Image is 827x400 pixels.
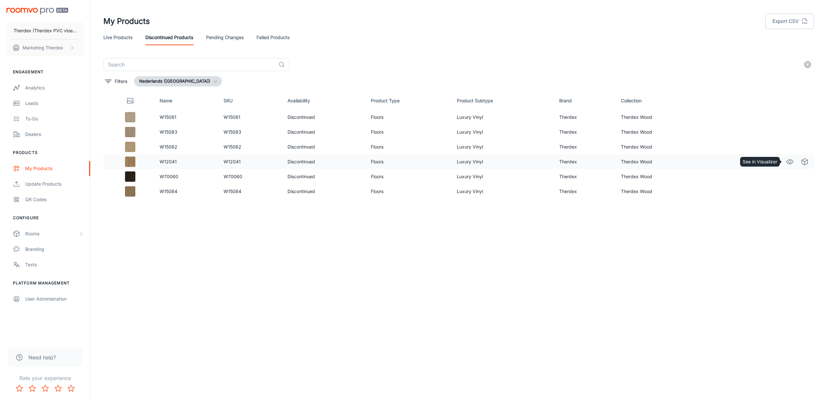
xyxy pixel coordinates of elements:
a: W15083 [160,129,177,135]
a: See in Virtual Samples [799,156,810,167]
span: Need help? [28,354,56,361]
td: W15083 [218,125,282,139]
td: Luxury Vinyl [452,139,554,154]
td: Therdex [554,110,616,125]
th: Availability [282,92,365,110]
a: W12041 [160,159,177,164]
td: W15081 [218,110,282,125]
div: Rooms [25,230,79,237]
div: Dealers [25,131,84,138]
button: filter [103,76,129,87]
td: Therdex [554,154,616,169]
a: W15084 [160,189,177,194]
td: Floors [366,110,452,125]
td: Therdex Wood [616,184,707,199]
td: Floors [366,139,452,154]
a: W15081 [160,114,176,120]
p: Rate your experience [5,374,85,382]
th: Product Subtype [452,92,554,110]
td: Discontinued [282,110,365,125]
td: Floors [366,184,452,199]
div: My Products [25,165,84,172]
button: Marketing Therdex [6,39,84,56]
td: W15082 [218,139,282,154]
td: Therdex Wood [616,110,707,125]
td: W15084 [218,184,282,199]
th: Collection [616,92,707,110]
td: Therdex Wood [616,125,707,139]
td: Floors [366,154,452,169]
a: W70060 [160,174,178,179]
td: Luxury Vinyl [452,154,554,169]
button: Rate 5 star [65,382,78,395]
input: Search [103,58,276,71]
td: Luxury Vinyl [452,125,554,139]
p: Therdex (Therdex PVC vloeren) [14,27,77,34]
button: Therdex (Therdex PVC vloeren) [6,22,84,39]
a: Live Products [103,30,132,45]
td: Luxury Vinyl [452,110,554,125]
td: Luxury Vinyl [452,169,554,184]
a: Failed Products [256,30,289,45]
div: User Administration [25,295,84,303]
th: SKU [218,92,282,110]
p: Marketing Therdex [23,44,63,51]
div: Analytics [25,84,84,91]
th: Product Type [366,92,452,110]
a: Pending Changes [206,30,244,45]
td: Floors [366,169,452,184]
p: Filters [115,78,127,85]
h1: My Products [103,15,150,27]
div: Leads [25,100,84,107]
button: Rate 3 star [39,382,52,395]
td: W12041 [218,154,282,169]
button: settings [801,58,814,71]
td: Therdex [554,125,616,139]
th: Brand [554,92,616,110]
td: Discontinued [282,154,365,169]
button: Rate 2 star [26,382,39,395]
td: Therdex Wood [616,169,707,184]
button: Rate 1 star [13,382,26,395]
th: Name [154,92,218,110]
td: Discontinued [282,139,365,154]
a: W15082 [160,144,177,149]
td: Luxury Vinyl [452,184,554,199]
a: Edit [769,156,780,167]
div: Branding [25,246,84,253]
td: Discontinued [282,169,365,184]
div: To-do [25,115,84,122]
td: Therdex [554,139,616,154]
div: Texts [25,261,84,268]
td: Therdex [554,169,616,184]
td: Discontinued [282,125,365,139]
div: QR Codes [25,196,84,203]
a: See in Visualizer [784,156,795,167]
svg: Thumbnail [126,97,134,105]
td: W70060 [218,169,282,184]
div: Update Products [25,180,84,188]
td: Therdex Wood [616,139,707,154]
a: Discontinued Products [145,30,193,45]
td: Floors [366,125,452,139]
td: Therdex Wood [616,154,707,169]
button: Export CSV [765,14,814,29]
td: Discontinued [282,184,365,199]
img: Roomvo PRO Beta [6,8,68,15]
button: Nederlands ([GEOGRAPHIC_DATA]) [134,76,222,87]
button: Rate 4 star [52,382,65,395]
td: Therdex [554,184,616,199]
